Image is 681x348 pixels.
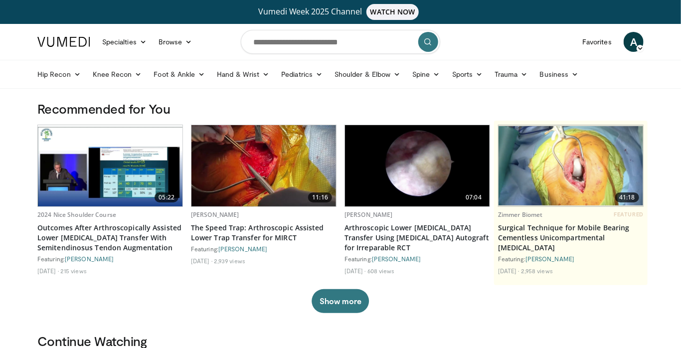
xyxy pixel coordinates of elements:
span: 05:22 [155,192,178,202]
a: Hand & Wrist [211,64,275,84]
div: Featuring: [344,255,490,263]
a: Pediatrics [275,64,329,84]
input: Search topics, interventions [241,30,440,54]
a: [PERSON_NAME] [525,255,574,262]
a: Hip Recon [31,64,87,84]
a: Trauma [489,64,534,84]
img: ce1f7de5-610a-48c6-8362-290d60c10890.620x360_q85_upscale.jpg [345,125,490,206]
div: Featuring: [191,245,337,253]
a: Sports [446,64,489,84]
a: Arthroscopic Lower [MEDICAL_DATA] Transfer Using [MEDICAL_DATA] Autograft for Irreparable RCT [344,223,490,253]
span: 11:16 [308,192,332,202]
h3: Recommended for You [37,101,644,117]
span: WATCH NOW [366,4,419,20]
a: [PERSON_NAME] [372,255,421,262]
a: The Speed Trap: Arthroscopic Assisted Lower Trap Transfer for MIRCT [191,223,337,243]
img: 5a1ed4e3-c1c8-46ae-bcaf-95c393f89525.620x360_q85_upscale.jpg [38,125,182,206]
a: Surgical Technique for Mobile Bearing Cementless Unicompartmental [MEDICAL_DATA] [498,223,644,253]
a: 41:18 [499,125,643,206]
a: 05:22 [38,125,182,206]
a: 11:16 [191,125,336,206]
button: Show more [312,289,369,313]
a: Shoulder & Elbow [329,64,406,84]
img: e1dcc764-509f-4386-8ebd-e003d3c0d97e.620x360_q85_upscale.jpg [191,125,336,206]
div: Featuring: [498,255,644,263]
a: Specialties [96,32,153,52]
li: 608 views [367,267,395,275]
li: 215 views [60,267,87,275]
li: [DATE] [37,267,59,275]
a: Vumedi Week 2025 ChannelWATCH NOW [39,4,642,20]
a: [PERSON_NAME] [65,255,114,262]
a: [PERSON_NAME] [344,210,393,219]
span: 07:04 [462,192,486,202]
a: [PERSON_NAME] [218,245,267,252]
img: VuMedi Logo [37,37,90,47]
a: Business [534,64,585,84]
li: 2,939 views [214,257,245,265]
a: Knee Recon [87,64,148,84]
span: 41:18 [615,192,639,202]
li: [DATE] [191,257,212,265]
li: [DATE] [344,267,366,275]
a: 2024 Nice Shoulder Course [37,210,116,219]
a: Spine [406,64,446,84]
a: Favorites [576,32,618,52]
a: A [624,32,644,52]
img: e9ed289e-2b85-4599-8337-2e2b4fe0f32a.620x360_q85_upscale.jpg [499,126,643,205]
a: Browse [153,32,198,52]
li: 2,958 views [521,267,553,275]
a: Foot & Ankle [148,64,211,84]
span: FEATURED [614,211,644,218]
a: Zimmer Biomet [498,210,543,219]
li: [DATE] [498,267,519,275]
a: [PERSON_NAME] [191,210,239,219]
a: 07:04 [345,125,490,206]
div: Featuring: [37,255,183,263]
a: Outcomes After Arthroscopically Assisted Lower [MEDICAL_DATA] Transfer With Semitendinosus Tendon... [37,223,183,253]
